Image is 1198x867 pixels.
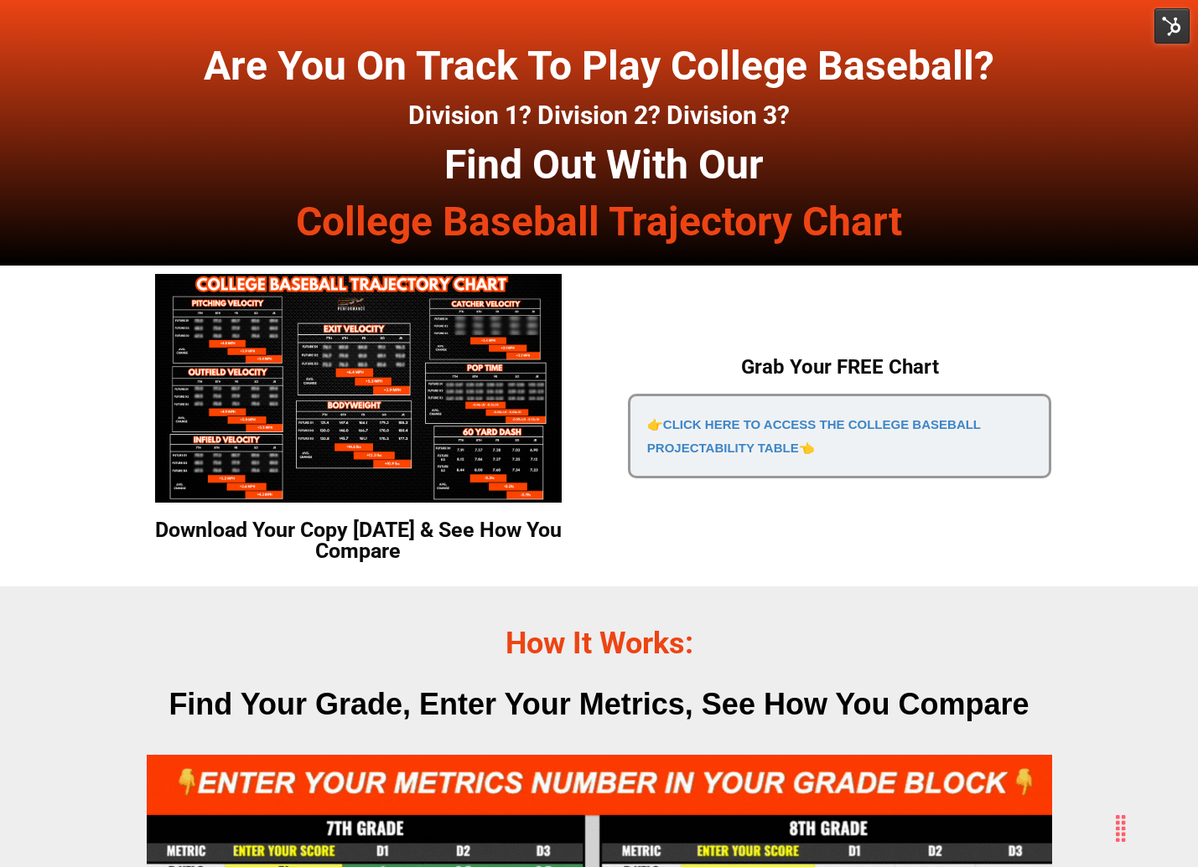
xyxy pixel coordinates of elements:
div: Drag [1107,803,1134,854]
span: College Baseball Trajectory Chart [296,198,902,245]
img: HubSpot Tools Menu Toggle [1154,8,1190,44]
a: 👉CLICK HERE TO ACCESS THE COLLEGE BASEBALL PROJECTABILITY TABLE👈 [647,417,981,455]
iframe: Chat Widget [1114,787,1198,867]
span: Are You On Track To Play College Baseball? [204,42,994,90]
img: Untitled design-6 [155,274,563,503]
span: Find Your Grade, Enter Your Metrics, See How You Compare [169,687,1029,721]
span: Division 1? Division 2? Division 3? [408,101,790,130]
h1: Grab Your FREE Chart [628,357,1052,377]
h1: Download Your Copy [DATE] & See How You Compare [147,519,571,561]
span: How It Works: [506,626,693,661]
span: Find Out With Our [444,141,764,188]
